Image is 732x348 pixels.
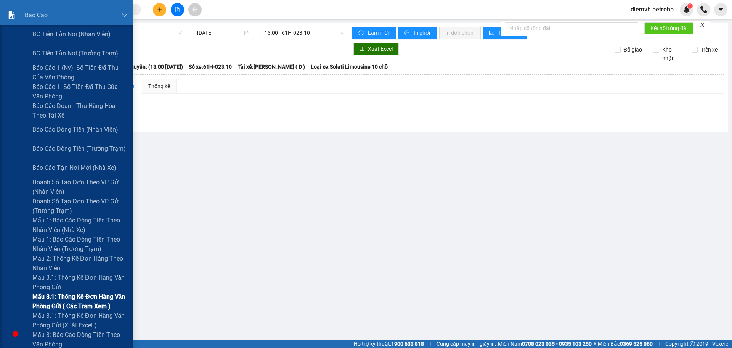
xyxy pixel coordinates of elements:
button: aim [188,3,202,16]
span: 13:00 - 61H-023.10 [265,27,344,39]
span: bar-chart [489,30,495,36]
button: caret-down [714,3,727,16]
span: Báo cáo 1: Số tiền đã thu của văn phòng [32,82,128,101]
span: Kết nối tổng đài [650,24,687,32]
span: Doanh số tạo đơn theo VP gửi (nhân viên) [32,177,128,197]
span: Mẫu 1: Báo cáo dòng tiền theo nhân viên (nhà xe) [32,216,128,235]
span: Kho nhận [659,45,686,62]
strong: 0369 525 060 [620,341,653,347]
span: Mẫu 3.1: Thống kê đơn hàng văn phòng gửi (Xuất ExceL) [32,311,128,330]
span: plus [157,7,162,12]
span: Báo cáo dòng tiền (nhân viên) [32,125,118,134]
span: Báo cáo dòng tiền (trưởng trạm) [32,144,126,153]
span: BC tiền tận nơi (nhân viên) [32,29,111,39]
span: Mẫu 2: Thống kê đơn hàng theo nhân viên [32,254,128,273]
span: Trên xe [698,45,721,54]
span: Hỗ trợ kỹ thuật: [354,340,424,348]
span: file-add [175,7,180,12]
button: bar-chartThống kê [483,27,527,39]
span: copyright [690,341,695,346]
span: Làm mới [368,29,390,37]
span: Loại xe: Solati Limousine 10 chỗ [311,63,388,71]
span: Báo cáo doanh thu hàng hóa theo tài xế [32,101,128,120]
strong: 0708 023 035 - 0935 103 250 [522,341,592,347]
button: plus [153,3,166,16]
span: aim [192,7,197,12]
strong: 1900 633 818 [391,341,424,347]
span: BC tiền tận nơi (trưởng trạm) [32,48,118,58]
input: Nhập số tổng đài [505,22,638,34]
span: Đã giao [621,45,645,54]
span: In phơi [414,29,431,37]
div: Thống kê [148,82,170,90]
span: Doanh số tạo đơn theo VP gửi (trưởng trạm) [32,197,128,216]
img: phone-icon [700,6,707,13]
button: In đơn chọn [439,27,481,39]
sup: 1 [687,3,693,9]
button: file-add [171,3,184,16]
span: printer [404,30,411,36]
span: Miền Nam [498,340,592,348]
input: 15/09/2025 [197,29,242,37]
span: 1 [689,3,691,9]
span: Báo cáo [25,10,48,20]
span: | [658,340,660,348]
img: solution-icon [8,11,16,19]
button: Kết nối tổng đài [644,22,693,34]
span: Mẫu 3.1: Thống kê đơn hàng văn phòng gửi [32,273,128,292]
span: sync [358,30,365,36]
button: downloadXuất Excel [353,43,399,55]
span: Chuyến: (13:00 [DATE]) [127,63,183,71]
span: Miền Bắc [598,340,653,348]
span: Tài xế: [PERSON_NAME] ( D ) [238,63,305,71]
span: Báo cáo tận nơi mới (nhà xe) [32,163,116,172]
img: icon-new-feature [683,6,690,13]
span: Mẫu 3.1: Thống kê đơn hàng văn phòng gửi ( các trạm xem ) [32,292,128,311]
span: ⚪️ [594,342,596,345]
span: | [430,340,431,348]
span: Báo cáo 1 (nv): Số tiền đã thu của văn phòng [32,63,128,82]
span: close [700,22,705,27]
span: Số xe: 61H-023.10 [189,63,232,71]
span: Mẫu 1: Báo cáo dòng tiền theo nhân viên (trưởng trạm) [32,235,128,254]
span: diemvh.petrobp [624,5,680,14]
span: down [122,12,128,18]
span: caret-down [718,6,724,13]
button: syncLàm mới [352,27,396,39]
button: printerIn phơi [398,27,437,39]
span: Cung cấp máy in - giấy in: [437,340,496,348]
